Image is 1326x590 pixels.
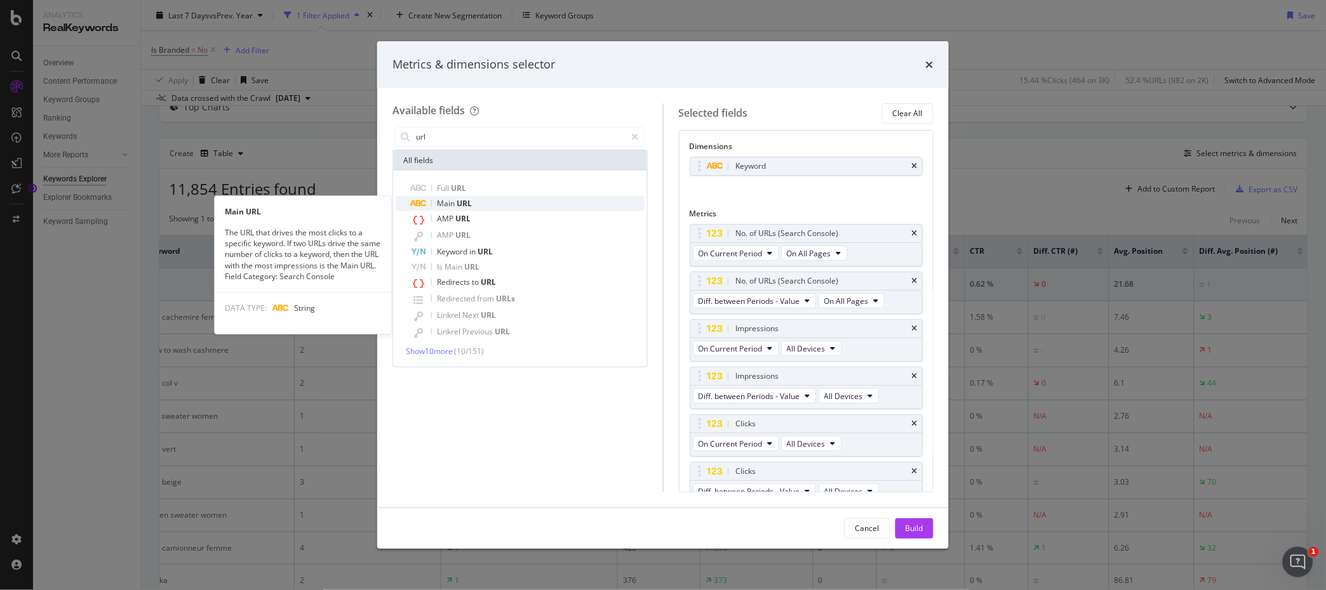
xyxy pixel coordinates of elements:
button: On Current Period [693,436,779,451]
div: Clicks [736,417,756,430]
div: times [911,162,917,170]
span: URL [464,261,479,272]
span: All Devices [787,343,826,354]
div: Clicks [736,465,756,478]
div: Keywordtimes [690,157,923,176]
button: All Devices [819,483,879,499]
span: Linkrel [437,310,462,320]
span: from [477,293,496,304]
div: Impressions [736,322,779,335]
span: All Devices [824,486,863,497]
span: ( 10 / 151 ) [454,346,484,357]
span: All Devices [787,438,826,449]
div: Metrics [690,208,923,224]
div: times [911,372,917,380]
div: ClickstimesOn Current PeriodAll Devices [690,414,923,457]
span: Diff. between Periods - Value [699,486,800,497]
span: 1 [1309,547,1319,557]
span: URLs [496,293,515,304]
span: URL [455,213,471,224]
div: times [911,420,917,428]
div: No. of URLs (Search Console)timesOn Current PeriodOn All Pages [690,224,923,266]
div: ImpressionstimesOn Current PeriodAll Devices [690,319,923,362]
div: Cancel [855,523,880,534]
div: No. of URLs (Search Console) [736,275,839,287]
span: URL [495,326,510,337]
span: URL [481,277,496,287]
span: Redirects [437,277,472,287]
span: On Current Period [699,438,763,449]
button: On Current Period [693,246,779,261]
span: URL [457,198,472,209]
span: in [469,246,478,257]
span: Diff. between Periods - Value [699,391,800,402]
span: URL [451,183,466,193]
span: AMP [437,230,455,240]
button: All Devices [781,436,841,451]
div: Metrics & dimensions selector [392,56,555,73]
div: Clear All [893,108,923,119]
div: Impressions [736,370,779,383]
button: Build [895,518,934,539]
button: Cancel [845,518,890,539]
span: Main [437,198,457,209]
iframe: Intercom live chat [1283,547,1313,577]
span: Diff. between Periods - Value [699,296,800,306]
span: to [472,277,481,287]
div: The URL that drives the most clicks to a specific keyword. If two URLs drive the same number of c... [215,227,391,282]
span: Show 10 more [406,346,453,357]
div: Build [906,523,923,534]
span: URL [478,246,493,257]
span: On All Pages [787,248,831,259]
span: Is [437,261,445,272]
input: Search by field name [415,128,626,147]
span: Full [437,183,451,193]
span: AMP [437,213,455,224]
div: times [926,56,934,73]
div: No. of URLs (Search Console)timesDiff. between Periods - ValueOn All Pages [690,272,923,314]
button: Diff. between Periods - Value [693,483,816,499]
button: All Devices [819,388,879,403]
div: Main URL [215,206,391,217]
button: On Current Period [693,341,779,356]
button: Clear All [882,103,934,124]
button: On All Pages [781,246,847,261]
div: No. of URLs (Search Console) [736,227,839,240]
span: Next [462,310,481,320]
span: On All Pages [824,296,869,306]
button: Diff. between Periods - Value [693,293,816,308]
div: times [911,468,917,475]
div: All fields [393,150,647,171]
div: Keyword [736,160,767,173]
div: times [911,325,917,332]
span: Main [445,261,464,272]
span: URL [455,230,471,240]
div: ImpressionstimesDiff. between Periods - ValueAll Devices [690,367,923,409]
span: Redirected [437,293,477,304]
button: All Devices [781,341,841,356]
button: Diff. between Periods - Value [693,388,816,403]
span: Previous [462,326,495,337]
div: Selected fields [679,106,748,121]
span: URL [481,310,496,320]
button: On All Pages [819,293,885,308]
span: On Current Period [699,343,763,354]
span: Linkrel [437,326,462,337]
span: Keyword [437,246,469,257]
span: On Current Period [699,248,763,259]
div: Available fields [392,103,465,117]
span: All Devices [824,391,863,402]
div: times [911,230,917,237]
div: times [911,277,917,285]
div: modal [377,41,949,549]
div: Dimensions [690,141,923,157]
div: ClickstimesDiff. between Periods - ValueAll Devices [690,462,923,504]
